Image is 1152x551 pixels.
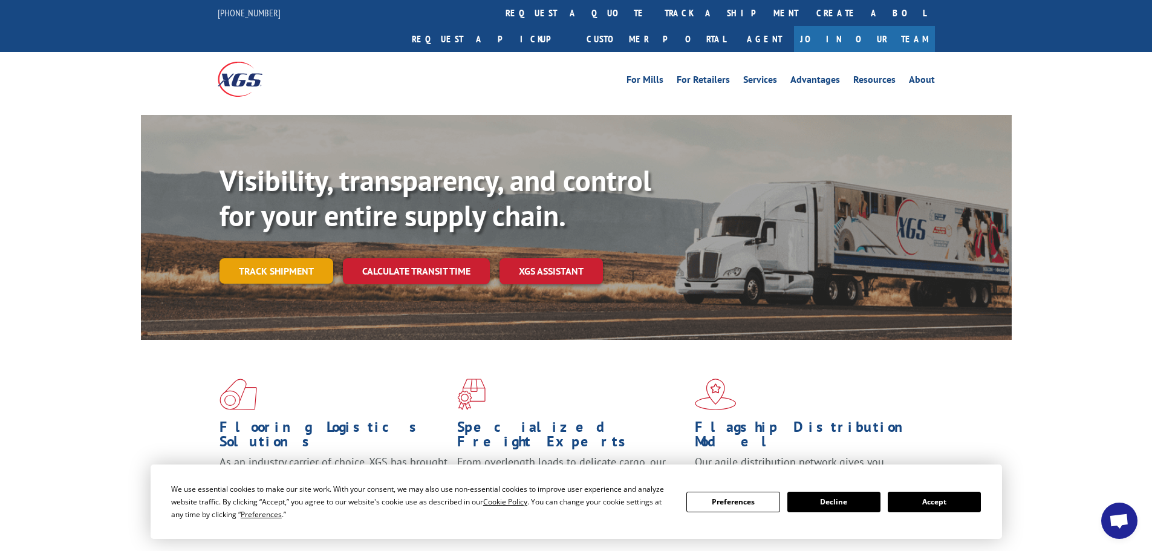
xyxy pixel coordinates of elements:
a: [PHONE_NUMBER] [218,7,281,19]
span: Cookie Policy [483,497,527,507]
p: From overlength loads to delicate cargo, our experienced staff knows the best way to move your fr... [457,455,686,509]
a: For Retailers [677,75,730,88]
button: Decline [787,492,880,512]
span: Our agile distribution network gives you nationwide inventory management on demand. [695,455,917,483]
img: xgs-icon-flagship-distribution-model-red [695,379,737,410]
button: Accept [888,492,981,512]
img: xgs-icon-focused-on-flooring-red [457,379,486,410]
a: Customer Portal [578,26,735,52]
a: Agent [735,26,794,52]
span: Preferences [241,509,282,520]
img: xgs-icon-total-supply-chain-intelligence-red [220,379,257,410]
a: For Mills [626,75,663,88]
a: Resources [853,75,896,88]
h1: Flagship Distribution Model [695,420,923,455]
h1: Flooring Logistics Solutions [220,420,448,455]
a: Services [743,75,777,88]
div: We use essential cookies to make our site work. With your consent, we may also use non-essential ... [171,483,672,521]
a: XGS ASSISTANT [500,258,603,284]
a: About [909,75,935,88]
a: Advantages [790,75,840,88]
a: Join Our Team [794,26,935,52]
a: Track shipment [220,258,333,284]
a: Request a pickup [403,26,578,52]
h1: Specialized Freight Experts [457,420,686,455]
span: As an industry carrier of choice, XGS has brought innovation and dedication to flooring logistics... [220,455,447,498]
button: Preferences [686,492,779,512]
div: Cookie Consent Prompt [151,465,1002,539]
b: Visibility, transparency, and control for your entire supply chain. [220,161,651,234]
div: Open chat [1101,503,1137,539]
a: Calculate transit time [343,258,490,284]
